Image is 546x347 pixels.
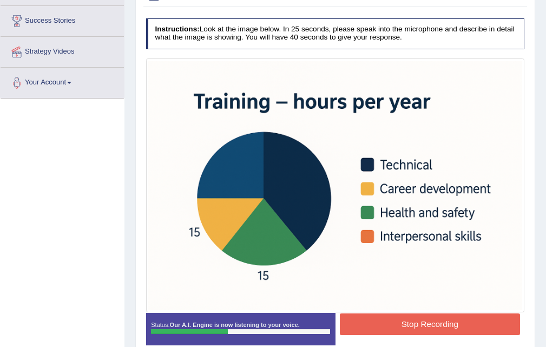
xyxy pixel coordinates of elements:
[1,68,124,95] a: Your Account
[1,37,124,64] a: Strategy Videos
[146,313,336,345] div: Status:
[155,25,199,33] b: Instructions:
[170,322,300,328] strong: Our A.I. Engine is now listening to your voice.
[340,313,520,335] button: Stop Recording
[1,6,124,33] a: Success Stories
[146,18,525,49] h4: Look at the image below. In 25 seconds, please speak into the microphone and describe in detail w...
